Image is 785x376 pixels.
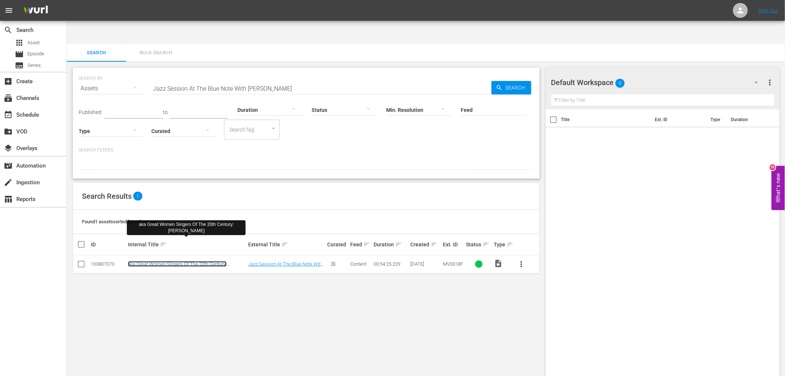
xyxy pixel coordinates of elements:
[128,240,246,249] div: Internal Title
[160,241,167,248] span: sort
[131,49,181,57] span: Bulk Search
[133,192,142,201] span: 1
[492,81,531,94] button: Search
[759,7,778,13] a: Sign Out
[561,109,651,130] th: Title
[270,125,277,132] button: Open
[249,240,325,249] div: External Title
[27,39,40,46] span: Asset
[494,240,510,249] div: Type
[15,50,24,59] span: Episode
[4,195,13,204] span: Reports
[91,261,126,267] div: 163807073
[443,261,463,267] span: MV0018F
[4,161,13,170] span: Automation
[327,242,348,247] div: Curated
[395,241,402,248] span: sort
[82,192,132,201] span: Search Results
[27,50,44,58] span: Episode
[82,219,156,224] span: Found 1 assets sorted by: relevance
[128,261,227,272] a: aka Great Women Singers Of The 20th Century: [PERSON_NAME]
[503,81,531,94] span: Search
[4,127,13,136] span: VOD
[431,241,437,248] span: sort
[4,144,13,153] span: Overlays
[4,110,13,119] span: Schedule
[706,109,726,130] th: Type
[765,78,774,87] span: more_vert
[765,74,774,91] button: more_vert
[18,2,53,19] img: ans4CAIJ8jUAAAAAAAAAAAAAAAAAAAAAAAAgQb4GAAAAAAAAAAAAAAAAAAAAAAAAJMjXAAAAAAAAAAAAAAAAAAAAAAAAgAT5G...
[650,109,706,130] th: Ext. ID
[79,78,144,99] div: Assets
[282,241,288,248] span: sort
[91,242,126,247] div: ID
[517,260,526,269] span: more_vert
[4,77,13,86] span: Create
[130,221,243,234] div: aka Great Women Singers Of The 20th Century: [PERSON_NAME]
[15,61,24,70] span: subtitles
[513,255,531,273] button: more_vert
[4,6,13,15] span: menu
[615,75,625,91] span: 0
[551,72,766,93] div: Default Workspace
[374,261,408,267] div: 00:54:25.229
[79,147,534,153] p: Search Filters:
[71,49,122,57] span: Search
[507,241,513,248] span: sort
[27,62,41,69] span: Series
[374,240,408,249] div: Duration
[249,261,324,272] a: Jazz Session At The Blue Note With [PERSON_NAME]
[494,259,503,268] span: Video
[466,240,492,249] div: Status
[411,261,441,267] div: [DATE]
[483,241,489,248] span: sort
[15,38,24,47] span: Asset
[4,94,13,103] span: Channels
[726,109,771,130] th: Duration
[4,26,13,35] span: Search
[350,240,371,249] div: Feed
[770,165,776,171] div: 10
[350,261,367,267] span: Content
[79,109,102,115] span: Published:
[163,109,168,115] span: to
[772,166,785,210] button: Open Feedback Widget
[363,241,370,248] span: sort
[443,242,464,247] div: Ext. ID
[411,240,441,249] div: Created
[4,178,13,187] span: Ingestion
